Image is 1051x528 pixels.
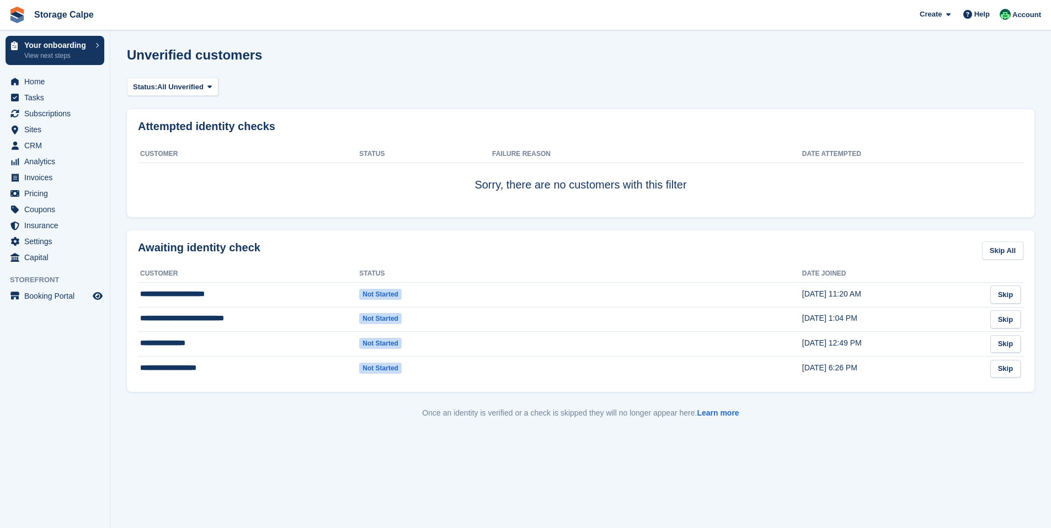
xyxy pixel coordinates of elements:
span: Sorry, there are no customers with this filter [474,179,686,191]
a: Skip [990,335,1021,353]
span: Create [920,9,942,20]
th: Customer [138,265,359,283]
span: Not started [359,289,402,300]
span: Settings [24,234,90,249]
span: Not started [359,313,402,324]
span: Not started [359,338,402,349]
span: All Unverified [157,82,204,93]
p: View next steps [24,51,90,61]
a: menu [6,250,104,265]
a: menu [6,154,104,169]
span: Account [1012,9,1041,20]
td: [DATE] 11:20 AM [802,282,979,307]
span: Pricing [24,186,90,201]
a: menu [6,74,104,89]
img: stora-icon-8386f47178a22dfd0bd8f6a31ec36ba5ce8667c1dd55bd0f319d3a0aa187defe.svg [9,7,25,23]
h1: Unverified customers [127,47,262,62]
a: menu [6,234,104,249]
th: Date joined [802,265,979,283]
span: Help [974,9,990,20]
td: [DATE] 1:04 PM [802,307,979,332]
a: Skip All [982,241,1023,260]
a: Skip [990,360,1021,378]
a: Preview store [91,289,104,303]
span: Invoices [24,170,90,185]
span: Not started [359,363,402,374]
span: Sites [24,122,90,137]
th: Status [359,146,492,163]
th: Status [359,265,492,283]
button: Status: All Unverified [127,78,218,96]
th: Date attempted [802,146,979,163]
span: Capital [24,250,90,265]
a: Skip [990,285,1021,304]
p: Your onboarding [24,41,90,49]
span: Booking Portal [24,288,90,304]
span: Home [24,74,90,89]
a: menu [6,90,104,105]
a: menu [6,288,104,304]
a: menu [6,218,104,233]
h2: Awaiting identity check [138,241,260,254]
img: Calpe Storage [1000,9,1011,20]
span: Insurance [24,218,90,233]
span: Status: [133,82,157,93]
a: menu [6,138,104,153]
a: menu [6,122,104,137]
a: menu [6,170,104,185]
a: menu [6,202,104,217]
a: menu [6,106,104,121]
span: CRM [24,138,90,153]
span: Storefront [10,274,110,285]
td: [DATE] 6:26 PM [802,356,979,380]
th: Customer [138,146,359,163]
a: Your onboarding View next steps [6,36,104,65]
span: Coupons [24,202,90,217]
span: Subscriptions [24,106,90,121]
a: menu [6,186,104,201]
a: Skip [990,310,1021,328]
span: Tasks [24,90,90,105]
th: Failure Reason [492,146,802,163]
td: [DATE] 12:49 PM [802,332,979,357]
span: Analytics [24,154,90,169]
h2: Attempted identity checks [138,120,1023,133]
a: Storage Calpe [30,6,98,24]
a: Learn more [697,408,739,417]
p: Once an identity is verified or a check is skipped they will no longer appear here. [127,407,1034,419]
